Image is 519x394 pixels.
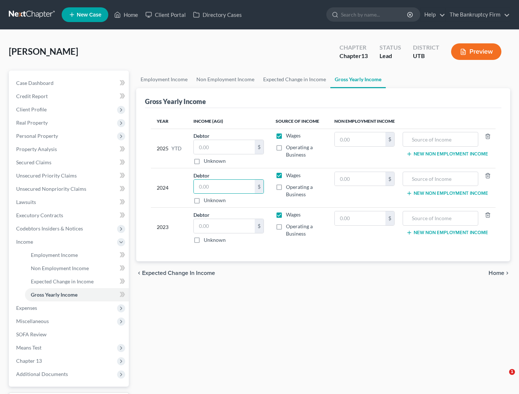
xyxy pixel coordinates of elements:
[16,212,63,218] span: Executory Contracts
[16,344,41,351] span: Means Test
[10,169,129,182] a: Unsecured Priority Claims
[10,90,129,103] a: Credit Report
[194,140,255,154] input: 0.00
[10,209,129,222] a: Executory Contracts
[16,371,68,377] span: Additional Documents
[136,270,215,276] button: chevron_left Expected Change in Income
[16,225,83,232] span: Codebtors Insiders & Notices
[335,211,385,225] input: 0.00
[151,114,188,129] th: Year
[330,71,386,88] a: Gross Yearly Income
[157,172,182,204] div: 2024
[385,172,394,186] div: $
[192,71,259,88] a: Non Employment Income
[10,76,129,90] a: Case Dashboard
[335,172,385,186] input: 0.00
[194,219,255,233] input: 0.00
[385,211,394,225] div: $
[380,43,401,52] div: Status
[16,172,77,179] span: Unsecured Priority Claims
[421,8,445,21] a: Help
[204,197,226,204] label: Unknown
[31,265,89,271] span: Non Employment Income
[188,114,270,129] th: Income (AGI)
[446,8,510,21] a: The Bankruptcy Firm
[286,223,313,237] span: Operating a Business
[259,71,330,88] a: Expected Change in Income
[16,239,33,245] span: Income
[451,43,501,60] button: Preview
[286,172,301,178] span: Wages
[413,52,439,60] div: UTB
[406,230,488,236] button: New Non Employment Income
[142,270,215,276] span: Expected Change in Income
[10,182,129,196] a: Unsecured Nonpriority Claims
[10,328,129,341] a: SOFA Review
[255,219,264,233] div: $
[286,132,301,139] span: Wages
[171,145,182,152] span: YTD
[10,156,129,169] a: Secured Claims
[16,133,58,139] span: Personal Property
[335,132,385,146] input: 0.00
[31,291,77,298] span: Gross Yearly Income
[193,211,210,219] label: Debtor
[407,211,474,225] input: Source of Income
[413,43,439,52] div: District
[25,248,129,262] a: Employment Income
[16,199,36,205] span: Lawsuits
[110,8,142,21] a: Home
[407,132,474,146] input: Source of Income
[193,172,210,179] label: Debtor
[341,8,408,21] input: Search by name...
[16,80,54,86] span: Case Dashboard
[136,71,192,88] a: Employment Income
[25,275,129,288] a: Expected Change in Income
[286,144,313,158] span: Operating a Business
[25,262,129,275] a: Non Employment Income
[157,132,182,165] div: 2025
[204,157,226,165] label: Unknown
[340,52,368,60] div: Chapter
[16,318,49,324] span: Miscellaneous
[380,52,401,60] div: Lead
[204,236,226,244] label: Unknown
[385,132,394,146] div: $
[340,43,368,52] div: Chapter
[16,159,51,165] span: Secured Claims
[329,114,496,129] th: Non Employment Income
[142,8,189,21] a: Client Portal
[136,270,142,276] i: chevron_left
[489,270,504,276] span: Home
[406,190,488,196] button: New Non Employment Income
[255,140,264,154] div: $
[270,114,329,129] th: Source of Income
[9,46,78,57] span: [PERSON_NAME]
[194,180,255,194] input: 0.00
[31,252,78,258] span: Employment Income
[407,172,474,186] input: Source of Income
[25,288,129,301] a: Gross Yearly Income
[255,180,264,194] div: $
[16,305,37,311] span: Expenses
[10,196,129,209] a: Lawsuits
[504,270,510,276] i: chevron_right
[361,52,368,59] span: 13
[16,146,57,152] span: Property Analysis
[16,119,48,126] span: Real Property
[509,369,515,375] span: 1
[494,369,512,387] iframe: Intercom live chat
[193,132,210,140] label: Debtor
[16,93,48,99] span: Credit Report
[31,278,94,284] span: Expected Change in Income
[489,270,510,276] button: Home chevron_right
[16,358,42,364] span: Chapter 13
[16,106,47,112] span: Client Profile
[16,186,86,192] span: Unsecured Nonpriority Claims
[145,97,206,106] div: Gross Yearly Income
[157,211,182,244] div: 2023
[10,143,129,156] a: Property Analysis
[286,211,301,218] span: Wages
[406,151,488,157] button: New Non Employment Income
[189,8,246,21] a: Directory Cases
